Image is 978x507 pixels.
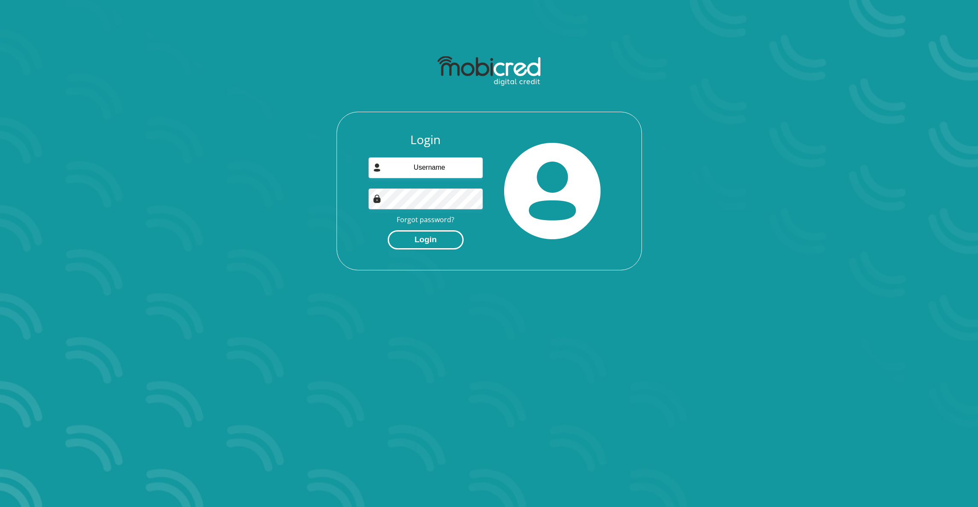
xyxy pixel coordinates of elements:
[397,215,454,224] a: Forgot password?
[388,230,464,249] button: Login
[369,157,483,178] input: Username
[373,163,381,172] img: user-icon image
[369,133,483,147] h3: Login
[373,194,381,203] img: Image
[438,56,540,86] img: mobicred logo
